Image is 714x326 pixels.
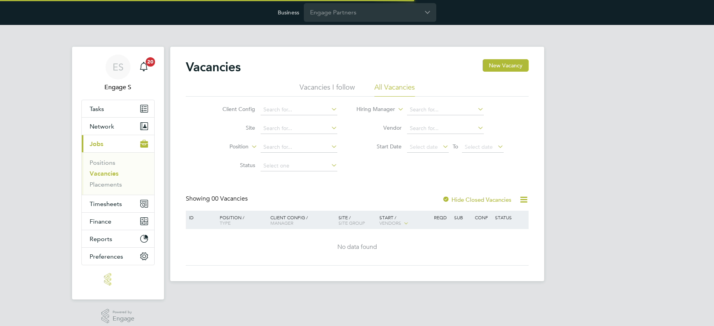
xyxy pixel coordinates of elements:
div: Client Config / [268,211,337,229]
span: Timesheets [90,200,122,208]
input: Search for... [261,104,337,115]
label: Start Date [357,143,402,150]
div: Showing [186,195,249,203]
li: Vacancies I follow [300,83,355,97]
a: Powered byEngage [101,309,134,324]
li: All Vacancies [374,83,415,97]
h2: Vacancies [186,59,241,75]
button: Preferences [82,248,154,265]
button: Network [82,118,154,135]
label: Position [204,143,249,151]
div: Site / [337,211,377,229]
span: To [450,141,460,152]
div: Jobs [82,152,154,195]
label: Status [210,162,255,169]
div: No data found [187,243,527,251]
img: engage-logo-retina.png [104,273,132,285]
label: Hide Closed Vacancies [442,196,511,203]
div: Status [493,211,527,224]
a: Positions [90,159,115,166]
div: Position / [214,211,268,229]
div: Sub [452,211,472,224]
span: Finance [90,218,111,225]
span: Vendors [379,220,401,226]
span: Engage [113,315,134,322]
div: Start / [377,211,432,230]
span: Engage S [81,83,155,92]
label: Client Config [210,106,255,113]
span: Network [90,123,114,130]
input: Search for... [407,104,484,115]
label: Hiring Manager [350,106,395,113]
button: Jobs [82,135,154,152]
span: Jobs [90,140,103,148]
a: 20 [136,55,152,79]
div: Reqd [432,211,452,224]
nav: Main navigation [72,47,164,300]
span: Select date [465,143,493,150]
span: Site Group [338,220,365,226]
a: Vacancies [90,170,118,177]
input: Search for... [407,123,484,134]
button: Reports [82,230,154,247]
span: Manager [270,220,293,226]
label: Site [210,124,255,131]
span: 20 [146,57,155,67]
span: 00 Vacancies [212,195,248,203]
input: Select one [261,160,337,171]
span: Tasks [90,105,104,113]
a: Go to home page [81,273,155,285]
button: New Vacancy [483,59,529,72]
a: Tasks [82,100,154,117]
span: Type [220,220,231,226]
label: Business [278,9,299,16]
button: Timesheets [82,195,154,212]
a: ESEngage S [81,55,155,92]
div: Conf [473,211,493,224]
span: Preferences [90,253,123,260]
span: Powered by [113,309,134,315]
button: Finance [82,213,154,230]
span: Reports [90,235,112,243]
label: Vendor [357,124,402,131]
input: Search for... [261,142,337,153]
span: ES [113,62,123,72]
input: Search for... [261,123,337,134]
a: Placements [90,181,122,188]
span: Select date [410,143,438,150]
div: ID [187,211,214,224]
